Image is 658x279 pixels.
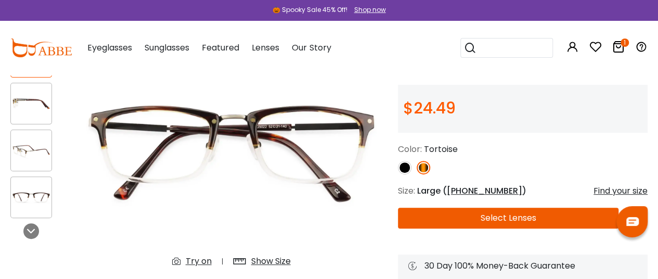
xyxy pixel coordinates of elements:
[251,255,291,268] div: Show Size
[10,39,72,57] img: abbeglasses.com
[11,94,51,114] img: Norway Tortoise Combination Eyeglasses , NosePads Frames from ABBE Glasses
[424,143,458,155] span: Tortoise
[621,39,629,47] i: 1
[403,97,456,119] span: $24.49
[186,255,212,268] div: Try on
[273,5,347,15] div: 🎃 Spooky Sale 45% Off!
[447,185,522,197] span: [PHONE_NUMBER]
[145,42,189,54] span: Sunglasses
[398,143,422,155] span: Color:
[292,42,331,54] span: Our Story
[626,217,639,226] img: chat
[87,42,132,54] span: Eyeglasses
[417,185,526,197] span: Large ( )
[75,15,388,276] img: Norway Tortoise Combination Eyeglasses , NosePads Frames from ABBE Glasses
[349,5,386,14] a: Shop now
[11,187,51,208] img: Norway Tortoise Combination Eyeglasses , NosePads Frames from ABBE Glasses
[11,141,51,161] img: Norway Tortoise Combination Eyeglasses , NosePads Frames from ABBE Glasses
[354,5,386,15] div: Shop now
[398,208,618,229] button: Select Lenses
[594,185,648,197] div: Find your size
[252,42,279,54] span: Lenses
[202,42,239,54] span: Featured
[398,185,415,197] span: Size:
[408,260,637,272] div: 30 Day 100% Money-Back Guarantee
[612,43,625,55] a: 1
